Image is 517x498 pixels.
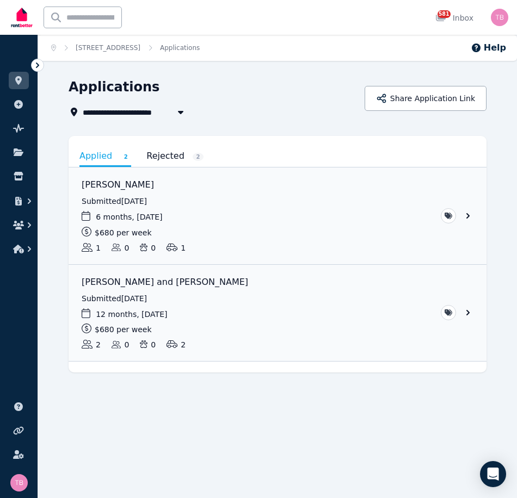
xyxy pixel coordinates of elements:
a: View application: Abigail Dawson and Lucy Loram [69,265,487,362]
span: 2 [120,153,131,161]
div: Inbox [435,13,473,23]
a: [STREET_ADDRESS] [76,44,140,52]
a: Applied [79,147,131,167]
a: Rejected [146,147,204,165]
img: Tracy Barrett [491,9,508,26]
h1: Applications [69,78,159,96]
div: Open Intercom Messenger [480,461,506,487]
a: View application: Yueming Peng [69,167,487,264]
button: Help [471,41,506,54]
img: RentBetter [9,4,35,31]
img: Tracy Barrett [10,474,28,491]
nav: Breadcrumb [38,35,213,61]
span: 2 [193,153,204,161]
span: 581 [438,10,451,18]
button: Share Application Link [365,86,487,111]
span: Applications [160,43,200,52]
